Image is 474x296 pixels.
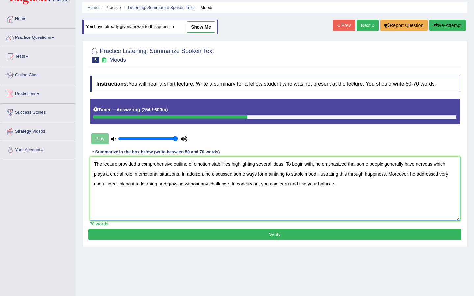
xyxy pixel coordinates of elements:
a: Tests [0,47,75,64]
b: ) [166,107,168,112]
a: Next » [357,20,379,31]
a: Strategy Videos [0,122,75,139]
a: show me [187,21,215,33]
h4: You will hear a short lecture. Write a summary for a fellow student who was not present at the le... [90,76,460,92]
button: Verify [88,229,461,240]
a: Home [0,10,75,26]
a: Listening: Summarize Spoken Text [128,5,194,10]
small: Moods [109,57,126,63]
small: Exam occurring question [101,57,108,63]
li: Practice [100,4,121,11]
div: You have already given answer to this question [82,20,218,34]
b: Instructions: [96,81,128,86]
li: Moods [195,4,213,11]
a: Online Class [0,66,75,83]
a: Your Account [0,141,75,158]
button: Re-Attempt [429,20,466,31]
a: Home [87,5,99,10]
h5: Timer — [93,107,168,112]
a: Success Stories [0,104,75,120]
span: 5 [92,57,99,63]
div: 70 words [90,221,460,227]
b: ( [141,107,143,112]
a: Practice Questions [0,29,75,45]
div: * Summarize in the box below (write between 50 and 70 words) [90,149,222,155]
b: Answering [117,107,140,112]
a: Predictions [0,85,75,101]
a: « Prev [333,20,355,31]
b: 254 / 600m [143,107,166,112]
button: Report Question [380,20,428,31]
h2: Practice Listening: Summarize Spoken Text [90,46,214,63]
